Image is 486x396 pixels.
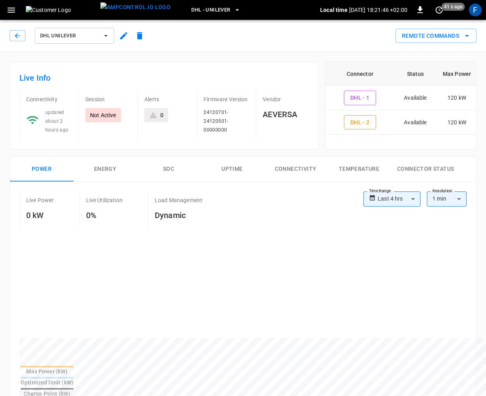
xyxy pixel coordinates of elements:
[137,156,200,182] button: SOC
[26,196,54,204] p: Live Power
[391,156,460,182] button: Connector Status
[396,29,476,43] div: remote commands options
[436,86,477,110] td: 120 kW
[35,28,114,44] button: DHL Unilever
[263,108,309,121] h6: AEVERSA
[344,115,376,130] button: DHL - 2
[191,6,230,15] span: DHL - Unilever
[344,91,376,105] button: DHL - 1
[436,135,477,159] td: 44 kW
[10,156,73,182] button: Power
[433,4,446,16] button: set refresh interval
[436,62,477,86] th: Max Power
[394,135,436,159] td: Unavailable
[394,62,436,86] th: Status
[204,110,229,133] span: 24120701-24120501-00000000
[26,209,54,222] h6: 0 kW
[394,86,436,110] td: Available
[200,156,264,182] button: Uptime
[263,95,309,103] p: Vendor
[26,6,97,14] img: Customer Logo
[327,156,391,182] button: Temperature
[469,4,482,16] div: profile-icon
[427,191,467,207] div: 1 min
[378,191,421,207] div: Last 4 hrs
[100,2,171,12] img: ampcontrol.io logo
[396,29,476,43] button: Remote Commands
[436,110,477,135] td: 120 kW
[264,156,327,182] button: Connectivity
[160,111,163,119] div: 0
[325,62,394,86] th: Connector
[40,31,99,41] span: DHL Unilever
[155,209,202,222] h6: Dynamic
[19,71,309,84] h6: Live Info
[45,110,69,133] span: updated about 2 hours ago
[432,188,452,194] label: Resolution
[369,188,391,194] label: Time Range
[26,95,72,103] p: Connectivity
[394,110,436,135] td: Available
[73,156,137,182] button: Energy
[349,6,407,14] p: [DATE] 18:21:46 +02:00
[90,111,116,119] p: Not Active
[144,95,190,103] p: Alerts
[85,95,131,103] p: Session
[155,196,202,204] p: Load Management
[86,196,123,204] p: Live Utilization
[320,6,348,14] p: Local time
[442,3,465,11] span: 41 s ago
[204,95,250,103] p: Firmware Version
[86,209,123,222] h6: 0%
[188,2,244,18] button: DHL - Unilever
